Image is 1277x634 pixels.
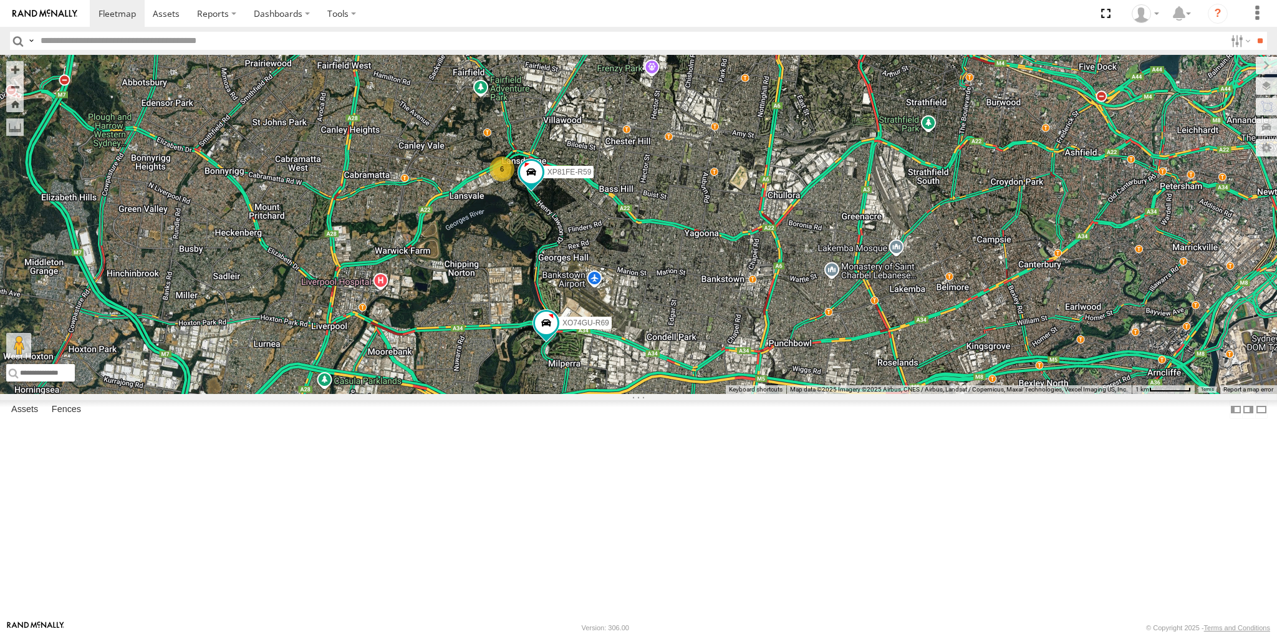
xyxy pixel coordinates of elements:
[6,118,24,136] label: Measure
[1255,400,1268,418] label: Hide Summary Table
[582,624,629,632] div: Version: 306.00
[1223,386,1273,393] a: Report a map error
[26,32,36,50] label: Search Query
[6,61,24,78] button: Zoom in
[1135,386,1149,393] span: 1 km
[6,78,24,95] button: Zoom out
[1226,32,1253,50] label: Search Filter Options
[46,401,87,418] label: Fences
[489,156,514,181] div: 6
[1201,387,1214,392] a: Terms (opens in new tab)
[1230,400,1242,418] label: Dock Summary Table to the Left
[1146,624,1270,632] div: © Copyright 2025 -
[729,385,783,394] button: Keyboard shortcuts
[790,386,1128,393] span: Map data ©2025 Imagery ©2025 Airbus, CNES / Airbus, Landsat / Copernicus, Maxar Technologies, Vex...
[1127,4,1164,23] div: Quang MAC
[1204,624,1270,632] a: Terms and Conditions
[1242,400,1255,418] label: Dock Summary Table to the Right
[6,95,24,112] button: Zoom Home
[7,622,64,634] a: Visit our Website
[1132,385,1195,394] button: Map scale: 1 km per 63 pixels
[547,168,592,176] span: XP81FE-R59
[5,401,44,418] label: Assets
[6,333,31,358] button: Drag Pegman onto the map to open Street View
[1208,4,1228,24] i: ?
[1256,139,1277,156] label: Map Settings
[562,319,609,328] span: XO74GU-R69
[12,9,77,18] img: rand-logo.svg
